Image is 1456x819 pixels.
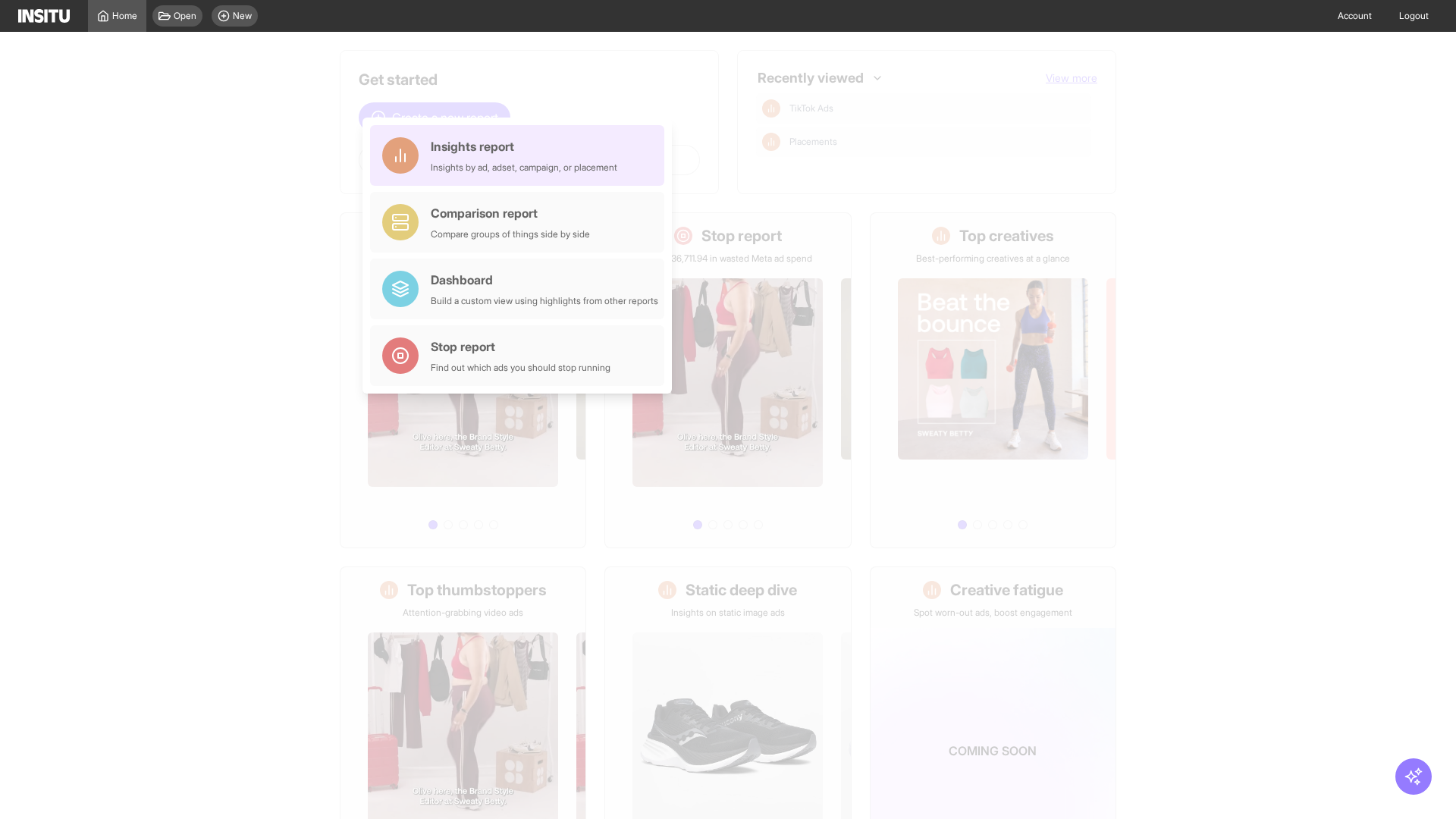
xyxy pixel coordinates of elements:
[112,10,137,22] span: Home
[18,9,70,23] img: Logo
[431,271,658,289] div: Dashboard
[431,362,610,374] div: Find out which ads you should stop running
[431,337,610,356] div: Stop report
[431,228,590,240] div: Compare groups of things side by side
[233,10,252,22] span: New
[174,10,196,22] span: Open
[431,204,590,222] div: Comparison report
[431,137,617,155] div: Insights report
[431,162,617,174] div: Insights by ad, adset, campaign, or placement
[431,295,658,307] div: Build a custom view using highlights from other reports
